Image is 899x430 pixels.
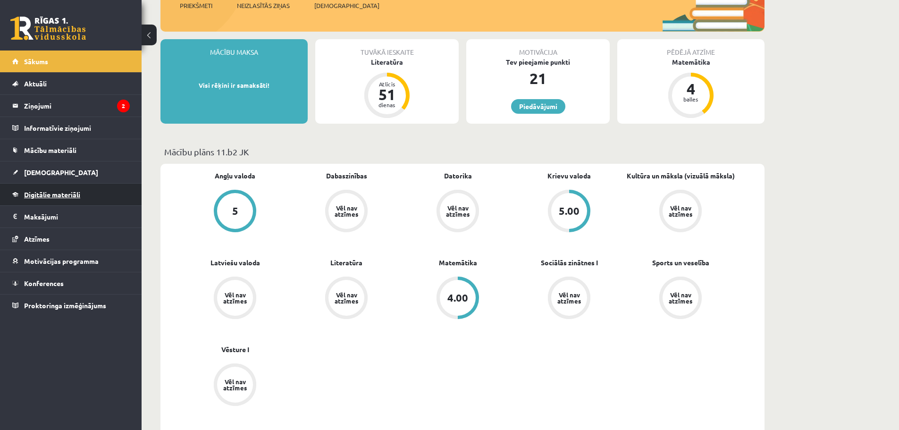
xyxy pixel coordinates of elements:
a: Rīgas 1. Tālmācības vidusskola [10,17,86,40]
a: Vēl nav atzīmes [625,190,736,234]
div: 4 [677,81,705,96]
a: Aktuāli [12,73,130,94]
a: Angļu valoda [215,171,255,181]
div: Vēl nav atzīmes [445,205,471,217]
a: Krievu valoda [547,171,591,181]
p: Mācību plāns 11.b2 JK [164,145,761,158]
a: Kultūra un māksla (vizuālā māksla) [627,171,735,181]
span: [DEMOGRAPHIC_DATA] [24,168,98,177]
div: Motivācija [466,39,610,57]
div: Vēl nav atzīmes [667,205,694,217]
a: Datorika [444,171,472,181]
span: Konferences [24,279,64,287]
div: Vēl nav atzīmes [222,379,248,391]
a: Vēl nav atzīmes [179,363,291,408]
a: Vēl nav atzīmes [513,277,625,321]
div: Mācību maksa [160,39,308,57]
a: Vēl nav atzīmes [291,190,402,234]
a: Piedāvājumi [511,99,565,114]
span: Neizlasītās ziņas [237,1,290,10]
span: Proktoringa izmēģinājums [24,301,106,310]
a: 5.00 [513,190,625,234]
div: Literatūra [315,57,459,67]
div: Vēl nav atzīmes [667,292,694,304]
legend: Maksājumi [24,206,130,228]
a: Literatūra Atlicis 51 dienas [315,57,459,119]
a: Informatīvie ziņojumi [12,117,130,139]
a: Digitālie materiāli [12,184,130,205]
div: dienas [373,102,401,108]
p: Visi rēķini ir samaksāti! [165,81,303,90]
a: Atzīmes [12,228,130,250]
legend: Informatīvie ziņojumi [24,117,130,139]
a: Sākums [12,51,130,72]
i: 2 [117,100,130,112]
span: Mācību materiāli [24,146,76,154]
span: Digitālie materiāli [24,190,80,199]
a: Latviešu valoda [210,258,260,268]
a: Vēsture I [221,345,249,354]
div: 21 [466,67,610,90]
a: Vēl nav atzīmes [402,190,513,234]
span: [DEMOGRAPHIC_DATA] [314,1,379,10]
a: Vēl nav atzīmes [625,277,736,321]
span: Atzīmes [24,235,50,243]
div: 5.00 [559,206,580,216]
div: Matemātika [617,57,765,67]
a: Ziņojumi2 [12,95,130,117]
a: Konferences [12,272,130,294]
a: 5 [179,190,291,234]
div: Vēl nav atzīmes [333,292,360,304]
span: Aktuāli [24,79,47,88]
span: Sākums [24,57,48,66]
div: 5 [232,206,238,216]
a: Vēl nav atzīmes [179,277,291,321]
div: Atlicis [373,81,401,87]
div: Vēl nav atzīmes [333,205,360,217]
a: Mācību materiāli [12,139,130,161]
a: 4.00 [402,277,513,321]
div: 4.00 [447,293,468,303]
a: Sociālās zinātnes I [541,258,598,268]
a: Literatūra [330,258,362,268]
a: Motivācijas programma [12,250,130,272]
div: 51 [373,87,401,102]
span: Priekšmeti [180,1,212,10]
a: [DEMOGRAPHIC_DATA] [12,161,130,183]
a: Sports un veselība [652,258,709,268]
a: Vēl nav atzīmes [291,277,402,321]
div: Tev pieejamie punkti [466,57,610,67]
div: Vēl nav atzīmes [556,292,582,304]
a: Matemātika [439,258,477,268]
div: Vēl nav atzīmes [222,292,248,304]
a: Matemātika 4 balles [617,57,765,119]
div: balles [677,96,705,102]
span: Motivācijas programma [24,257,99,265]
a: Dabaszinības [326,171,367,181]
legend: Ziņojumi [24,95,130,117]
div: Pēdējā atzīme [617,39,765,57]
div: Tuvākā ieskaite [315,39,459,57]
a: Proktoringa izmēģinājums [12,295,130,316]
a: Maksājumi [12,206,130,228]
